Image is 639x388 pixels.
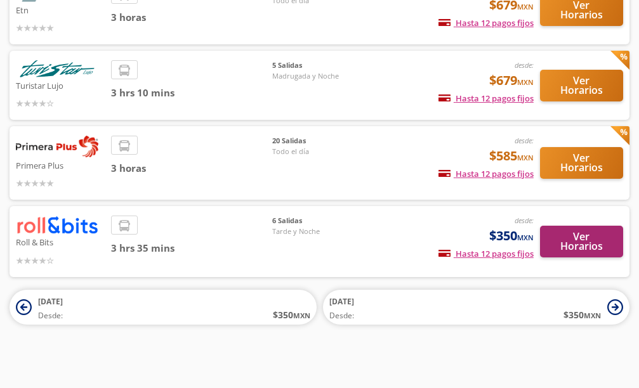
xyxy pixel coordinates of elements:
[273,308,310,321] span: $ 350
[489,226,534,245] span: $350
[111,161,272,176] span: 3 horas
[329,296,354,307] span: [DATE]
[517,153,534,162] small: MXN
[272,136,361,146] span: 20 Salidas
[111,86,272,100] span: 3 hrs 10 mins
[272,60,361,71] span: 5 Salidas
[438,17,534,29] span: Hasta 12 pagos fijos
[16,216,98,234] img: Roll & Bits
[111,10,272,25] span: 3 horas
[563,308,601,321] span: $ 350
[10,290,317,325] button: [DATE]Desde:$350MXN
[272,216,361,226] span: 6 Salidas
[16,136,98,157] img: Primera Plus
[584,311,601,320] small: MXN
[272,71,361,82] span: Madrugada y Noche
[272,146,361,157] span: Todo el día
[16,60,98,77] img: Turistar Lujo
[517,233,534,242] small: MXN
[540,226,623,257] button: Ver Horarios
[517,77,534,87] small: MXN
[16,77,105,93] p: Turistar Lujo
[515,216,534,225] em: desde:
[16,234,105,249] p: Roll & Bits
[111,241,272,255] span: 3 hrs 35 mins
[438,168,534,179] span: Hasta 12 pagos fijos
[515,136,534,145] em: desde:
[38,296,63,307] span: [DATE]
[38,310,63,321] span: Desde:
[540,147,623,179] button: Ver Horarios
[489,71,534,90] span: $679
[515,60,534,70] em: desde:
[16,2,105,17] p: Etn
[323,290,630,325] button: [DATE]Desde:$350MXN
[517,2,534,11] small: MXN
[293,311,310,320] small: MXN
[540,70,623,101] button: Ver Horarios
[438,93,534,104] span: Hasta 12 pagos fijos
[329,310,354,321] span: Desde:
[438,248,534,259] span: Hasta 12 pagos fijos
[16,157,105,172] p: Primera Plus
[272,226,361,237] span: Tarde y Noche
[489,146,534,165] span: $585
